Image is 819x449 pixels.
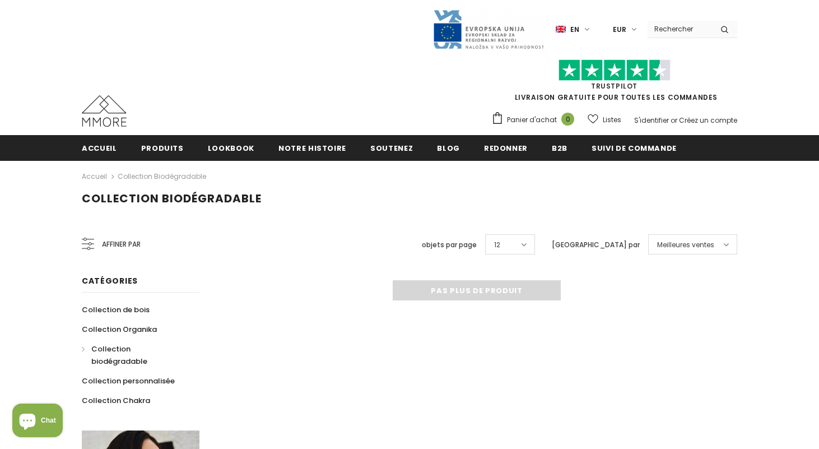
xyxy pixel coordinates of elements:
[613,24,626,35] span: EUR
[559,59,671,81] img: Faites confiance aux étoiles pilotes
[82,191,262,206] span: Collection biodégradable
[592,143,677,154] span: Suivi de commande
[561,113,574,126] span: 0
[432,9,545,50] img: Javni Razpis
[82,320,157,339] a: Collection Organika
[648,21,712,37] input: Search Site
[82,391,150,410] a: Collection Chakra
[591,81,637,91] a: TrustPilot
[494,239,500,251] span: 12
[82,300,150,320] a: Collection de bois
[634,115,669,125] a: S'identifier
[491,112,580,128] a: Panier d'achat 0
[592,135,677,160] a: Suivi de commande
[437,135,460,160] a: Blog
[491,64,737,102] span: LIVRAISON GRATUITE POUR TOUTES LES COMMANDES
[370,143,413,154] span: soutenez
[484,135,528,160] a: Redonner
[552,135,567,160] a: B2B
[82,170,107,183] a: Accueil
[552,239,640,251] label: [GEOGRAPHIC_DATA] par
[657,239,714,251] span: Meilleures ventes
[82,275,138,286] span: Catégories
[422,239,477,251] label: objets par page
[556,25,566,34] img: i-lang-1.png
[507,114,557,126] span: Panier d'achat
[278,143,346,154] span: Notre histoire
[570,24,579,35] span: en
[484,143,528,154] span: Redonner
[82,143,117,154] span: Accueil
[679,115,737,125] a: Créez un compte
[82,376,175,386] span: Collection personnalisée
[208,143,254,154] span: Lookbook
[588,110,621,129] a: Listes
[82,304,150,315] span: Collection de bois
[91,344,147,367] span: Collection biodégradable
[278,135,346,160] a: Notre histoire
[82,324,157,335] span: Collection Organika
[552,143,567,154] span: B2B
[82,95,127,127] img: Cas MMORE
[82,371,175,391] a: Collection personnalisée
[102,238,141,251] span: Affiner par
[141,143,184,154] span: Produits
[9,404,66,440] inbox-online-store-chat: Shopify online store chat
[82,135,117,160] a: Accueil
[208,135,254,160] a: Lookbook
[432,24,545,34] a: Javni Razpis
[437,143,460,154] span: Blog
[82,395,150,406] span: Collection Chakra
[82,339,187,371] a: Collection biodégradable
[118,172,206,181] a: Collection biodégradable
[671,115,677,125] span: or
[141,135,184,160] a: Produits
[603,114,621,126] span: Listes
[370,135,413,160] a: soutenez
